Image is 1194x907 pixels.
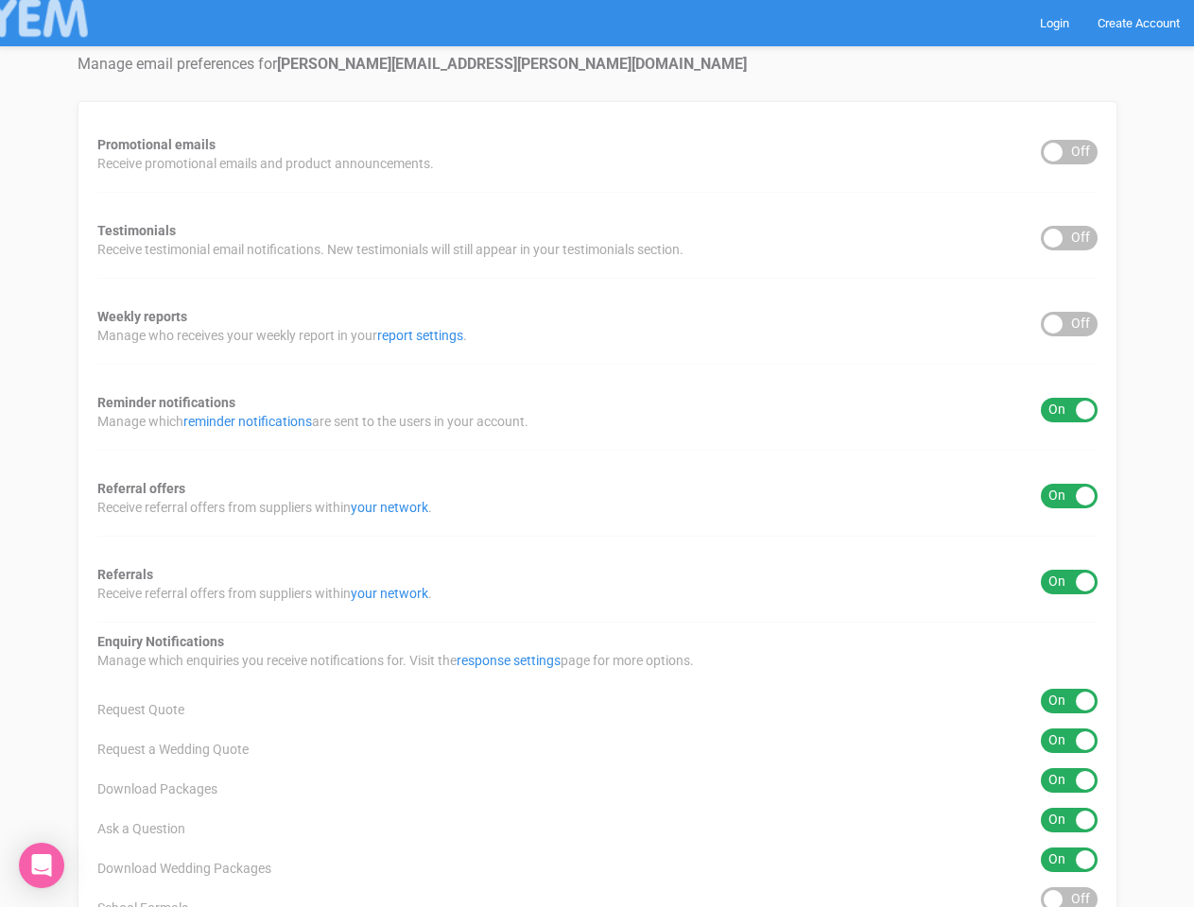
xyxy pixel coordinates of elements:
[97,584,432,603] span: Receive referral offers from suppliers within .
[351,586,428,601] a: your network
[97,481,185,496] strong: Referral offers
[97,412,528,431] span: Manage which are sent to the users in your account.
[97,395,235,410] strong: Reminder notifications
[97,154,434,173] span: Receive promotional emails and product announcements.
[97,651,694,670] span: Manage which enquiries you receive notifications for. Visit the page for more options.
[97,740,249,759] span: Request a Wedding Quote
[97,700,184,719] span: Request Quote
[97,567,153,582] strong: Referrals
[97,326,467,345] span: Manage who receives your weekly report in your .
[97,859,271,878] span: Download Wedding Packages
[97,240,684,259] span: Receive testimonial email notifications. New testimonials will still appear in your testimonials ...
[97,309,187,324] strong: Weekly reports
[78,56,1117,73] h4: Manage email preferences for
[97,779,217,798] span: Download Packages
[19,843,64,888] div: Open Intercom Messenger
[377,328,463,343] a: report settings
[97,634,224,649] strong: Enquiry Notifications
[277,55,747,73] strong: [PERSON_NAME][EMAIL_ADDRESS][PERSON_NAME][DOMAIN_NAME]
[97,819,185,838] span: Ask a Question
[351,500,428,515] a: your network
[183,414,312,429] a: reminder notifications
[97,498,432,517] span: Receive referral offers from suppliers within .
[457,653,561,668] a: response settings
[97,137,216,152] strong: Promotional emails
[97,223,176,238] strong: Testimonials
